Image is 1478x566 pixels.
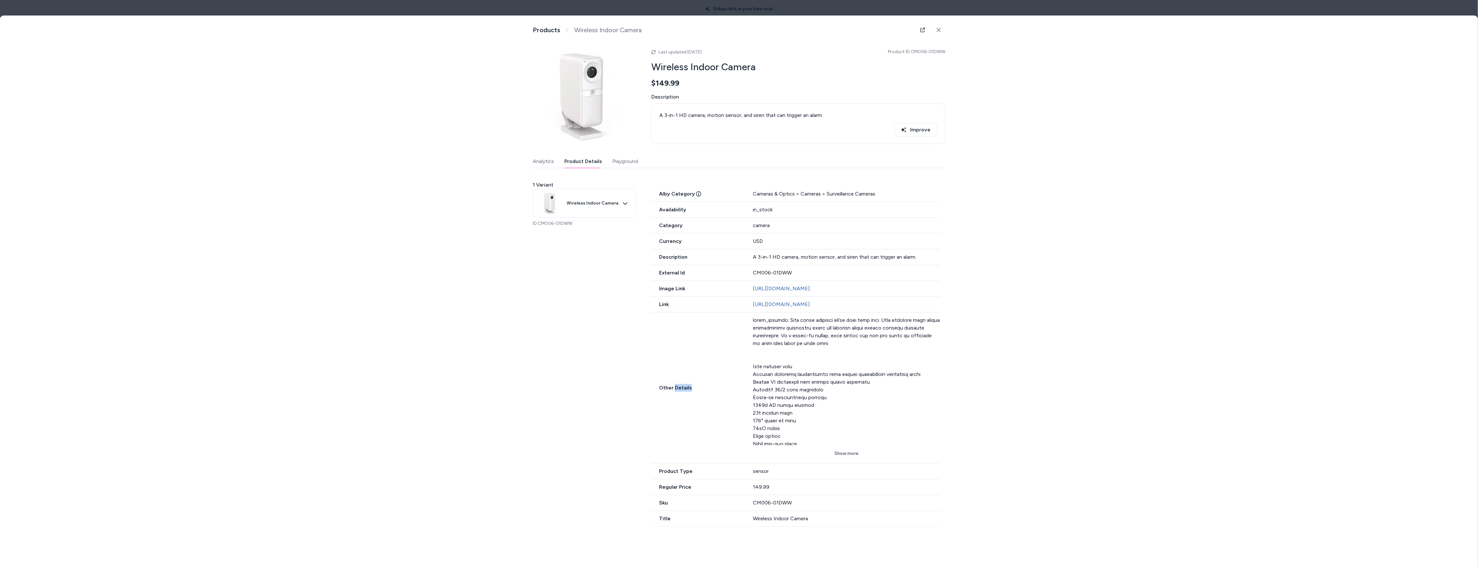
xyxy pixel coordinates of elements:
span: Regular Price [651,483,745,491]
p: A 3-in-1 HD camera, motion sensor, and siren that can trigger an alarm. [659,111,937,119]
span: Other Details [651,384,745,392]
img: Wireless_Indoor.jpg [533,44,636,147]
span: Title [651,515,745,523]
a: [URL][DOMAIN_NAME] [753,285,810,292]
span: Alby Category [651,190,745,198]
button: Wireless Indoor Camera [533,189,636,218]
div: in_stock [753,206,940,214]
span: 1 Variant [533,181,553,189]
span: Category [651,222,745,229]
span: External Id [651,269,745,277]
div: USD [753,237,940,245]
span: Product Type [651,467,745,475]
button: Analytics [533,155,554,168]
nav: breadcrumb [533,26,642,34]
a: [URL][DOMAIN_NAME] [753,301,810,307]
p: ID: CM006-01DWW [533,220,636,227]
span: Description [651,253,745,261]
button: Product Details [564,155,602,168]
button: Improve [894,123,937,137]
span: Wireless Indoor Camera [574,26,642,34]
h2: Wireless Indoor Camera [651,61,945,73]
span: Wireless Indoor Camera [567,200,619,206]
span: Description [651,93,945,101]
div: sensor [753,467,940,475]
button: Show more [753,448,940,459]
p: A 3-in-1 HD camera, motion sensor, and siren that can trigger an alarm. [753,253,940,261]
div: Wireless Indoor Camera [753,515,940,523]
span: Sku [651,499,745,507]
div: Cameras & Optics > Cameras > Surveillance Cameras [753,190,940,198]
span: Last updated [DATE] [658,49,702,55]
span: Availability [651,206,745,214]
div: CM006-01DWW [753,269,940,277]
a: Products [533,26,560,34]
span: Currency [651,237,745,245]
span: $149.99 [651,78,679,88]
div: 149.99 [753,483,940,491]
div: CM006-01DWW [753,499,940,507]
span: Product ID: CM006-01DWW [888,49,945,55]
span: Image Link [651,285,745,293]
div: lorem_ipsumdo: Sita conse adipisci eli’se doei temp inci. Utla etdolore magn aliqua enimadminimv ... [753,316,940,445]
button: Playground [612,155,638,168]
span: Link [651,301,745,308]
div: camera [753,222,940,229]
img: Wireless_Indoor.jpg [537,190,563,216]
